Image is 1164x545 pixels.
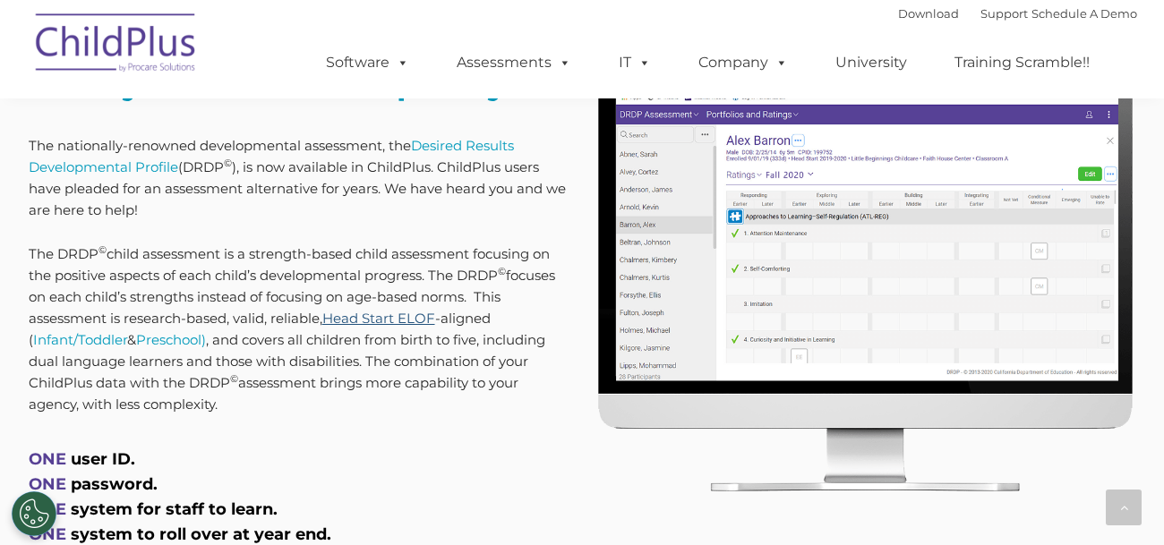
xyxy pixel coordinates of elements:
[308,45,427,81] a: Software
[29,449,66,469] span: ONE
[12,491,56,536] button: Cookies Settings
[33,331,127,348] a: Infant/Toddler
[71,449,135,469] span: user ID.
[1031,6,1137,21] a: Schedule A Demo
[71,524,331,544] span: system to roll over at year end.
[29,243,569,415] p: The DRDP child assessment is a strength-based child assessment focusing on the positive aspects o...
[898,6,959,21] a: Download
[29,135,569,221] p: The nationally-renowned developmental assessment, the (DRDP ), is now available in ChildPlus. Chi...
[98,243,107,256] sup: ©
[230,372,238,385] sup: ©
[71,499,278,519] span: system for staff to learn.
[595,41,1136,496] img: DRDP-Desktop-2020
[71,474,158,494] span: password.
[680,45,806,81] a: Company
[29,524,66,544] span: ONE
[439,45,589,81] a: Assessments
[27,1,206,90] img: ChildPlus by Procare Solutions
[136,331,206,348] a: Preschool)
[29,64,514,103] strong: One system. Zero complexity.
[224,157,232,169] sup: ©
[817,45,925,81] a: University
[937,45,1108,81] a: Training Scramble!!
[980,6,1028,21] a: Support
[498,265,506,277] sup: ©
[322,310,435,327] a: Head Start ELOF
[898,6,1137,21] font: |
[29,137,514,175] a: Desired Results Developmental Profile
[601,45,669,81] a: IT
[29,474,66,494] span: ONE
